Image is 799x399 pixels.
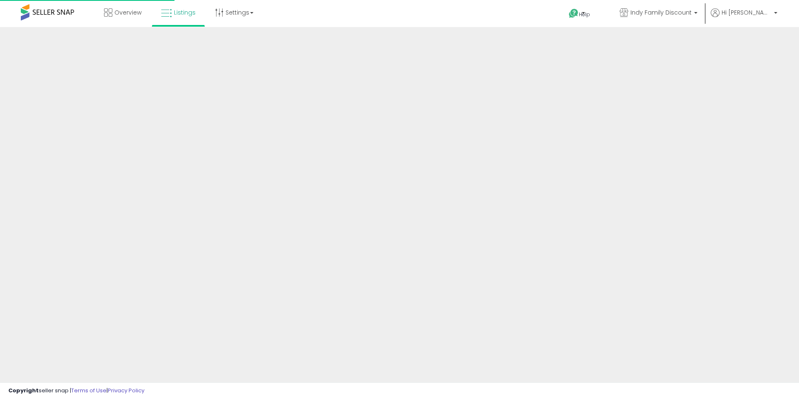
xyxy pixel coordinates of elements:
[711,8,777,27] a: Hi [PERSON_NAME]
[579,11,590,18] span: Help
[568,8,579,19] i: Get Help
[562,2,606,27] a: Help
[114,8,141,17] span: Overview
[174,8,196,17] span: Listings
[722,8,772,17] span: Hi [PERSON_NAME]
[630,8,692,17] span: Indy Family Discount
